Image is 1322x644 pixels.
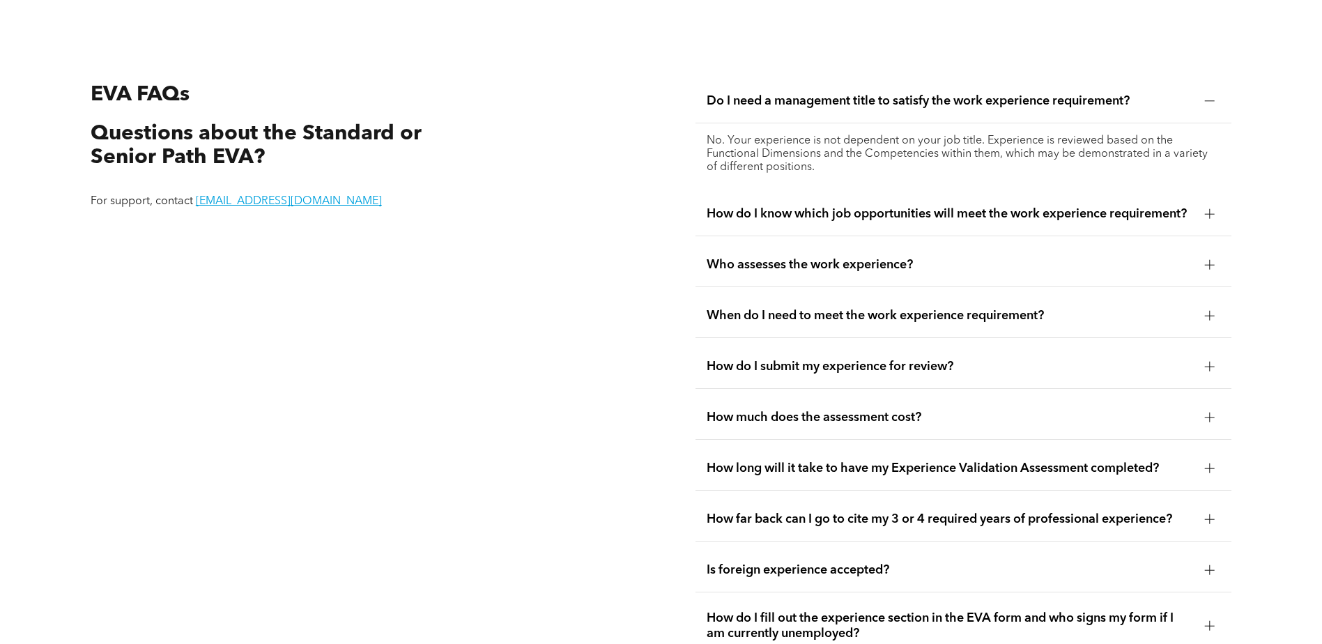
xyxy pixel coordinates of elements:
[196,196,382,207] a: [EMAIL_ADDRESS][DOMAIN_NAME]
[707,359,1194,374] span: How do I submit my experience for review?
[91,123,422,169] span: Questions about the Standard or Senior Path EVA?
[91,196,193,207] span: For support, contact
[707,135,1220,174] p: No. Your experience is not dependent on your job title. Experience is reviewed based on the Funct...
[707,206,1194,222] span: How do I know which job opportunities will meet the work experience requirement?
[707,257,1194,273] span: Who assesses the work experience?
[707,461,1194,476] span: How long will it take to have my Experience Validation Assessment completed?
[707,562,1194,578] span: Is foreign experience accepted?
[707,611,1194,641] span: How do I fill out the experience section in the EVA form and who signs my form if I am currently ...
[707,512,1194,527] span: How far back can I go to cite my 3 or 4 required years of professional experience?
[707,93,1194,109] span: Do I need a management title to satisfy the work experience requirement?
[707,308,1194,323] span: When do I need to meet the work experience requirement?
[91,84,190,105] span: EVA FAQs
[707,410,1194,425] span: How much does the assessment cost?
